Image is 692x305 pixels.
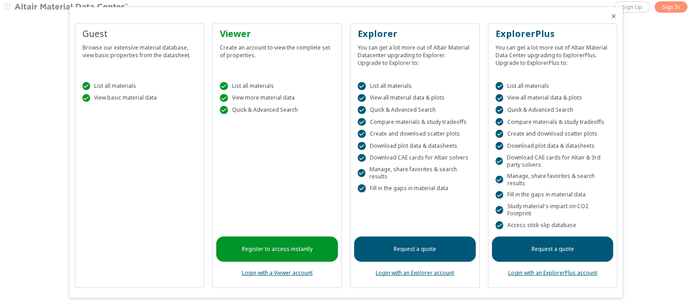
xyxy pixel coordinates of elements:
[496,106,504,114] div: 
[496,154,610,168] div: Download CAE cards for Altair & 3rd party solvers
[220,106,228,114] div: 
[358,94,472,102] div: View all material data & plots
[496,94,504,102] div: 
[496,206,503,214] div: 
[492,237,614,262] a: Request a quote
[496,118,610,126] div: Compare materials & study tradeoffs
[496,130,610,138] div: Create and download scatter plots
[358,154,366,162] div: 
[358,154,472,162] div: Download CAE cards for Altair solvers
[82,40,197,59] div: Browse our extensive material database, view basic properties from the datasheet.
[82,94,197,102] div: View basic material data
[496,106,610,114] div: Quick & Advanced Search
[354,237,476,262] a: Request a quote
[358,27,472,40] div: Explorer
[216,237,338,262] a: Register to access instantly
[82,94,91,102] div: 
[496,82,610,90] div: List all materials
[358,82,366,90] div: 
[358,106,366,114] div: 
[496,118,504,126] div: 
[496,142,610,150] div: Download plot data & datasheets
[358,118,366,126] div: 
[508,269,597,277] a: Login with an ExplorerPlus account
[496,82,504,90] div: 
[220,40,334,59] div: Create an account to view the complete set of properties.
[358,142,366,150] div: 
[358,142,472,150] div: Download plot data & datasheets
[358,130,472,138] div: Create and download scatter plots
[358,184,366,192] div: 
[220,94,228,102] div: 
[376,269,454,277] a: Login with an Explorer account
[220,82,334,90] div: List all materials
[220,106,334,114] div: Quick & Advanced Search
[496,191,610,199] div: Fill in the gaps in material data
[82,82,197,90] div: List all materials
[358,166,472,180] div: Manage, share favorites & search results
[496,176,503,184] div: 
[82,27,197,40] div: Guest
[496,142,504,150] div: 
[82,82,91,90] div: 
[496,221,610,229] div: Access stick-slip database
[358,106,472,114] div: Quick & Advanced Search
[220,82,228,90] div: 
[496,27,610,40] div: ExplorerPlus
[358,184,472,192] div: Fill in the gaps in material data
[220,94,334,102] div: View more material data
[358,130,366,138] div: 
[358,82,472,90] div: List all materials
[496,157,503,165] div: 
[358,118,472,126] div: Compare materials & study tradeoffs
[358,40,472,67] div: You can get a lot more out of Altair Material Datacenter upgrading to Explorer. Upgrade to Explor...
[610,13,617,20] button: Close
[496,173,610,187] div: Manage, share favorites & search results
[496,130,504,138] div: 
[358,169,365,177] div: 
[496,203,610,217] div: Study material's impact on CO2 Footprint
[496,221,504,229] div: 
[496,191,504,199] div: 
[242,269,313,277] a: Login with a Viewer account
[220,27,334,40] div: Viewer
[496,94,610,102] div: View all material data & plots
[358,94,366,102] div: 
[496,40,610,67] div: You can get a lot more out of Altair Material Data Center upgrading to ExplorerPlus. Upgrade to E...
